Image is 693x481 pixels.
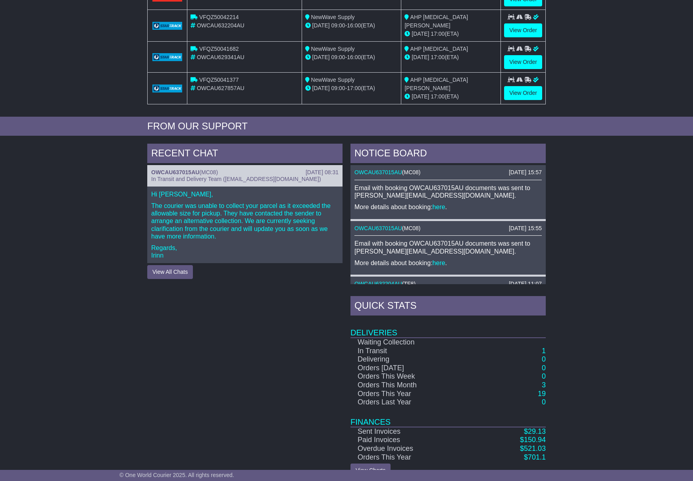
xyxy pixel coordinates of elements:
a: $150.94 [520,436,546,444]
a: $701.1 [524,453,546,461]
p: The courier was unable to collect your parcel as it exceeded the allowable size for pickup. They ... [151,202,339,240]
td: Paid Invoices [350,436,481,444]
button: View All Chats [147,265,193,279]
a: View Charts [350,464,391,477]
div: FROM OUR SUPPORT [147,121,546,132]
img: GetCarrierServiceLogo [152,53,182,61]
a: 0 [542,364,546,372]
span: MC08 [404,169,419,175]
span: 17:00 [347,85,361,91]
a: 1 [542,347,546,355]
span: 16:00 [347,54,361,60]
td: Orders This Week [350,372,481,381]
span: In Transit and Delivery Team ([EMAIL_ADDRESS][DOMAIN_NAME]) [151,176,321,182]
td: Delivering [350,355,481,364]
span: MC08 [404,225,419,231]
div: - (ETA) [305,53,398,62]
p: More details about booking: . [354,259,542,267]
a: here [433,204,445,210]
div: [DATE] 15:55 [509,225,542,232]
span: NewWave Supply [311,14,355,20]
a: OWCAU632204AU [354,281,402,287]
span: OWCAU632204AU [197,22,244,29]
span: 17:00 [431,31,445,37]
td: Overdue Invoices [350,444,481,453]
span: [DATE] [312,22,330,29]
span: [DATE] [312,54,330,60]
span: 17:00 [431,54,445,60]
div: (ETA) [404,53,497,62]
a: View Order [504,55,542,69]
img: GetCarrierServiceLogo [152,22,182,30]
div: ( ) [354,281,542,287]
div: - (ETA) [305,21,398,30]
div: ( ) [354,169,542,176]
span: [DATE] [412,31,429,37]
p: Email with booking OWCAU637015AU documents was sent to [PERSON_NAME][EMAIL_ADDRESS][DOMAIN_NAME]. [354,240,542,255]
p: Hi [PERSON_NAME], [151,190,339,198]
span: TF8 [404,281,414,287]
span: AHP [MEDICAL_DATA] [PERSON_NAME] [404,14,468,29]
a: 19 [538,390,546,398]
span: [DATE] [412,93,429,100]
a: 3 [542,381,546,389]
a: OWCAU637015AU [354,225,402,231]
a: View Order [504,23,542,37]
td: Orders Last Year [350,398,481,407]
div: ( ) [151,169,339,176]
td: Orders [DATE] [350,364,481,373]
p: Email with booking OWCAU637015AU documents was sent to [PERSON_NAME][EMAIL_ADDRESS][DOMAIN_NAME]. [354,184,542,199]
span: [DATE] [312,85,330,91]
td: In Transit [350,347,481,356]
a: $521.03 [520,444,546,452]
a: here [433,260,445,266]
img: GetCarrierServiceLogo [152,85,182,92]
td: Sent Invoices [350,427,481,436]
span: 16:00 [347,22,361,29]
td: Waiting Collection [350,338,481,347]
span: NewWave Supply [311,46,355,52]
span: OWCAU627857AU [197,85,244,91]
span: 150.94 [524,436,546,444]
div: NOTICE BOARD [350,144,546,165]
span: VFQZ50041377 [199,77,239,83]
td: Orders This Year [350,453,481,462]
td: Orders This Month [350,381,481,390]
div: (ETA) [404,30,497,38]
a: View Order [504,86,542,100]
span: MC08 [201,169,216,175]
a: OWCAU637015AU [151,169,199,175]
p: More details about booking: . [354,203,542,211]
span: 09:00 [331,85,345,91]
div: [DATE] 08:31 [306,169,339,176]
span: VFQZ50041682 [199,46,239,52]
span: VFQZ50042214 [199,14,239,20]
span: OWCAU629341AU [197,54,244,60]
span: 09:00 [331,22,345,29]
p: Regards, Irinn [151,244,339,259]
span: © One World Courier 2025. All rights reserved. [119,472,234,478]
div: ( ) [354,225,542,232]
a: 0 [542,355,546,363]
span: 29.13 [528,427,546,435]
span: AHP [MEDICAL_DATA] [PERSON_NAME] [404,77,468,91]
td: Deliveries [350,317,546,338]
span: 521.03 [524,444,546,452]
div: - (ETA) [305,84,398,92]
span: 701.1 [528,453,546,461]
span: NewWave Supply [311,77,355,83]
span: [DATE] [412,54,429,60]
div: RECENT CHAT [147,144,343,165]
span: AHP [MEDICAL_DATA] [410,46,468,52]
a: $29.13 [524,427,546,435]
a: OWCAU637015AU [354,169,402,175]
div: (ETA) [404,92,497,101]
div: [DATE] 11:07 [509,281,542,287]
a: 0 [542,398,546,406]
a: 0 [542,372,546,380]
span: 09:00 [331,54,345,60]
td: Finances [350,407,546,427]
div: Quick Stats [350,296,546,317]
span: 17:00 [431,93,445,100]
td: Orders This Year [350,390,481,398]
